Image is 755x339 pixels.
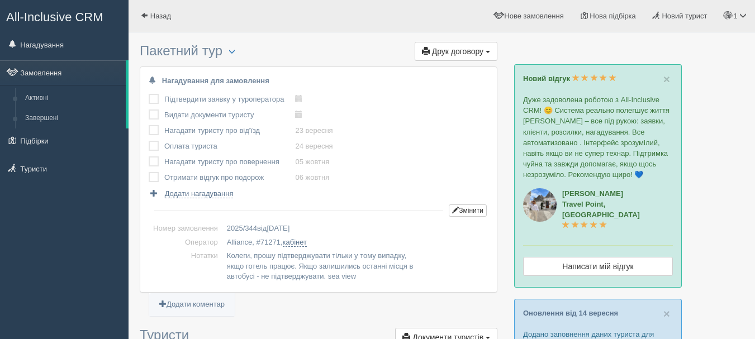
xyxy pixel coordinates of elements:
span: All-Inclusive CRM [6,10,103,24]
td: Нотатки [149,249,222,284]
span: Назад [150,12,171,20]
span: Нова підбірка [590,12,636,20]
td: від [222,222,488,236]
span: 71271 [260,238,281,246]
span: Друк договору [432,47,483,56]
span: × [663,73,670,85]
button: Друк договору [415,42,497,61]
td: Номер замовлення [149,222,222,236]
a: 05 жовтня [295,157,329,166]
td: Видати документи туристу [164,107,295,123]
button: Close [663,73,670,85]
span: Додати нагадування [165,189,234,198]
span: Новий турист [662,12,707,20]
a: Завершені [20,108,126,128]
td: Оператор [149,236,222,250]
a: Написати мій відгук [523,257,673,276]
a: Активні [20,88,126,108]
b: Нагадування для замовлення [162,77,269,85]
button: Close [663,308,670,319]
a: Додати нагадування [149,188,233,199]
h3: Пакетний тур [140,44,497,61]
td: Нагадати туристу про від'їзд [164,123,295,139]
td: Нагадати туристу про повернення [164,154,295,170]
span: × [663,307,670,320]
td: Колеги, прошу підтверджувати тільки у тому випадку, якщо готель працює. Якщо залишились останні м... [222,249,488,284]
a: 24 вересня [295,142,333,150]
a: Додати коментар [149,293,235,316]
td: Оплата туриста [164,139,295,154]
span: Нове замовлення [504,12,563,20]
a: All-Inclusive CRM [1,1,128,31]
span: [DATE] [267,224,289,232]
a: [PERSON_NAME]Travel Point, [GEOGRAPHIC_DATA] [562,189,640,230]
a: кабінет [283,238,307,247]
td: Alliance, # , [222,236,488,250]
a: 06 жовтня [295,173,329,182]
p: Дуже задоволена роботою з All-Inclusive CRM! 😊 Система реально полегшує життя [PERSON_NAME] – все... [523,94,673,180]
span: 2025/344 [227,224,257,232]
td: Підтвердити заявку у туроператора [164,92,295,107]
a: Оновлення від 14 вересня [523,309,618,317]
button: Змінити [449,204,487,217]
a: 23 вересня [295,126,333,135]
a: Новий відгук [523,74,616,83]
span: 1 [733,12,737,20]
td: Отримати відгук про подорож [164,170,295,185]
